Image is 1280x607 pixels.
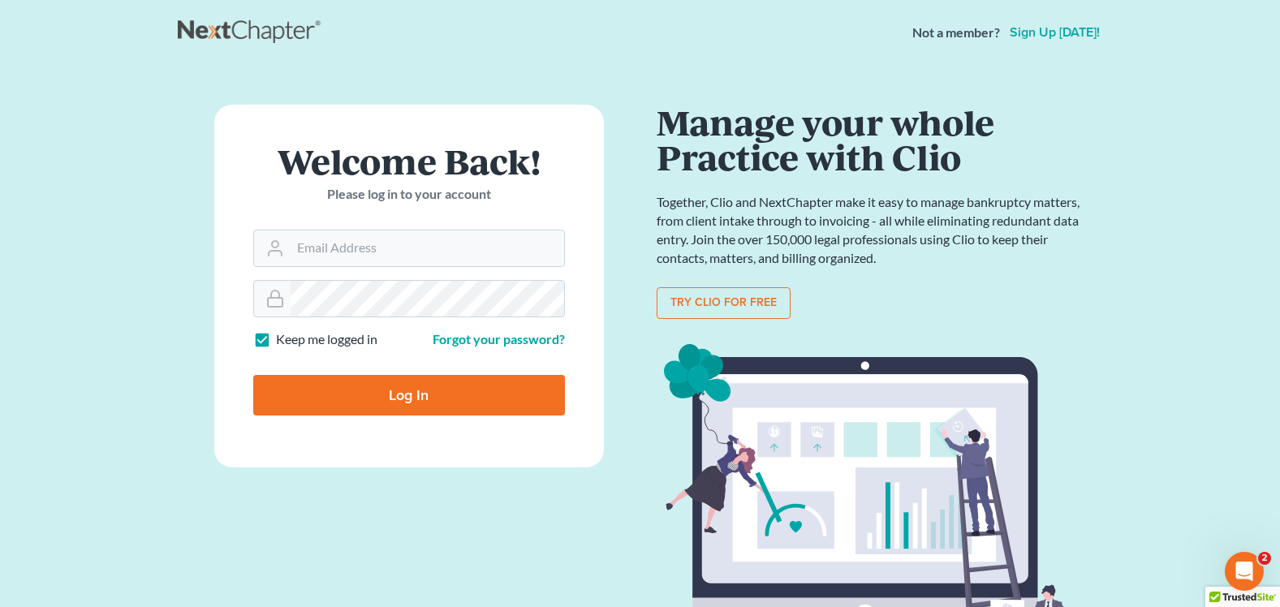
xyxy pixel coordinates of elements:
h1: Welcome Back! [253,144,565,179]
p: Together, Clio and NextChapter make it easy to manage bankruptcy matters, from client intake thro... [657,193,1087,267]
input: Log In [253,375,565,415]
a: Forgot your password? [433,331,565,347]
p: Please log in to your account [253,185,565,204]
a: Try clio for free [657,287,791,320]
input: Email Address [291,230,564,266]
strong: Not a member? [912,24,1000,42]
h1: Manage your whole Practice with Clio [657,105,1087,174]
label: Keep me logged in [276,330,377,349]
span: 2 [1258,552,1271,565]
a: Sign up [DATE]! [1006,26,1103,39]
iframe: Intercom live chat [1225,552,1264,591]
